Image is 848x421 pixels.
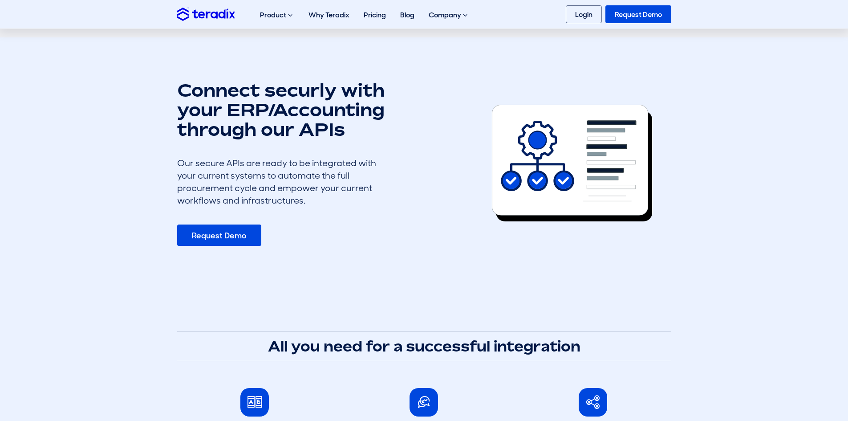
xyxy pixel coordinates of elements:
div: Product [253,1,301,29]
div: Company [422,1,476,29]
iframe: Chatbot [789,362,836,409]
a: Login [566,5,602,23]
img: Integration [492,105,652,221]
a: Blog [393,1,422,29]
a: Why Teradix [301,1,357,29]
h1: Connect securly with your ERP/Accounting through our APIs [177,80,391,139]
a: Request Demo [605,5,671,23]
strong: All you need for a successful integration [268,338,580,355]
a: Request Demo [177,225,261,246]
img: Teradix logo [177,8,235,20]
a: Pricing [357,1,393,29]
div: Our secure APIs are ready to be integrated with your current systems to automate the full procure... [177,157,391,207]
